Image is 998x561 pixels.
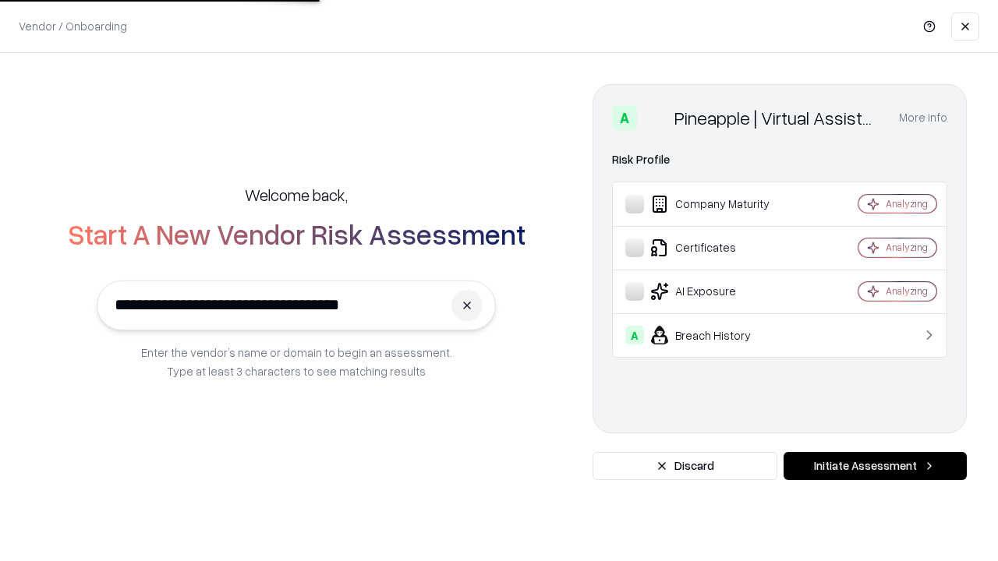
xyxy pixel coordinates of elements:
[674,105,880,130] div: Pineapple | Virtual Assistant Agency
[245,184,348,206] h5: Welcome back,
[886,284,928,298] div: Analyzing
[886,197,928,210] div: Analyzing
[612,150,947,169] div: Risk Profile
[625,282,812,301] div: AI Exposure
[625,195,812,213] div: Company Maturity
[643,105,668,130] img: Pineapple | Virtual Assistant Agency
[886,241,928,254] div: Analyzing
[625,326,812,344] div: Breach History
[612,105,637,130] div: A
[784,452,967,480] button: Initiate Assessment
[19,18,127,34] p: Vendor / Onboarding
[141,343,452,380] p: Enter the vendor’s name or domain to begin an assessment. Type at least 3 characters to see match...
[625,238,812,257] div: Certificates
[625,326,644,344] div: A
[899,104,947,132] button: More info
[68,218,526,249] h2: Start A New Vendor Risk Assessment
[593,452,777,480] button: Discard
